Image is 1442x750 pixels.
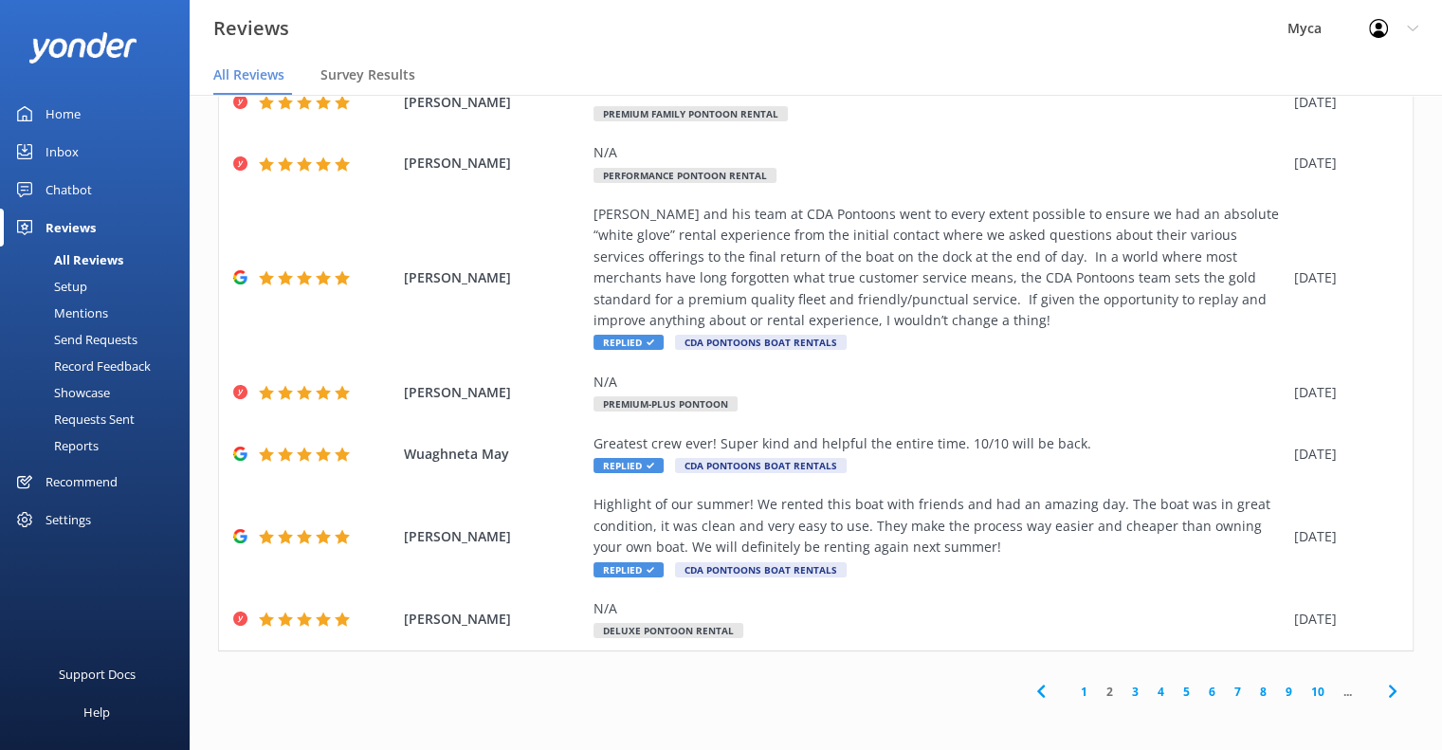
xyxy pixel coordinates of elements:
[28,32,137,64] img: yonder-white-logo.png
[404,382,584,403] span: [PERSON_NAME]
[11,379,190,406] a: Showcase
[11,432,99,459] div: Reports
[11,300,190,326] a: Mentions
[1250,683,1276,701] a: 8
[404,153,584,174] span: [PERSON_NAME]
[46,501,91,539] div: Settings
[11,326,190,353] a: Send Requests
[11,432,190,459] a: Reports
[593,168,776,183] span: Performance Pontoon Rental
[593,372,1285,393] div: N/A
[46,171,92,209] div: Chatbot
[404,267,584,288] span: [PERSON_NAME]
[1199,683,1225,701] a: 6
[593,106,788,121] span: Premium Family Pontoon Rental
[404,92,584,113] span: [PERSON_NAME]
[46,463,118,501] div: Recommend
[593,458,664,473] span: Replied
[1174,683,1199,701] a: 5
[11,353,190,379] a: Record Feedback
[1071,683,1097,701] a: 1
[1276,683,1302,701] a: 9
[593,598,1285,619] div: N/A
[593,396,738,412] span: Premium-Plus Pontoon
[11,300,108,326] div: Mentions
[593,623,743,638] span: Deluxe Pontoon Rental
[675,562,847,577] span: CDA Pontoons Boat Rentals
[593,562,664,577] span: Replied
[1294,382,1389,403] div: [DATE]
[83,693,110,731] div: Help
[675,458,847,473] span: CDA Pontoons Boat Rentals
[1294,526,1389,547] div: [DATE]
[320,65,415,84] span: Survey Results
[404,444,584,465] span: Wuaghneta May
[11,353,151,379] div: Record Feedback
[593,433,1285,454] div: Greatest crew ever! Super kind and helpful the entire time. 10/10 will be back.
[593,204,1285,331] div: [PERSON_NAME] and his team at CDA Pontoons went to every extent possible to ensure we had an abso...
[1148,683,1174,701] a: 4
[11,247,190,273] a: All Reviews
[213,65,284,84] span: All Reviews
[213,13,289,44] h3: Reviews
[1123,683,1148,701] a: 3
[11,326,137,353] div: Send Requests
[46,209,96,247] div: Reviews
[1334,683,1361,701] span: ...
[404,609,584,630] span: [PERSON_NAME]
[46,95,81,133] div: Home
[593,494,1285,558] div: Highlight of our summer! We rented this boat with friends and had an amazing day. The boat was in...
[59,655,136,693] div: Support Docs
[1294,92,1389,113] div: [DATE]
[1302,683,1334,701] a: 10
[593,142,1285,163] div: N/A
[1294,153,1389,174] div: [DATE]
[11,247,123,273] div: All Reviews
[1097,683,1123,701] a: 2
[404,526,584,547] span: [PERSON_NAME]
[1294,267,1389,288] div: [DATE]
[1225,683,1250,701] a: 7
[11,379,110,406] div: Showcase
[593,335,664,350] span: Replied
[11,273,87,300] div: Setup
[11,406,190,432] a: Requests Sent
[11,406,135,432] div: Requests Sent
[46,133,79,171] div: Inbox
[675,335,847,350] span: CDA Pontoons Boat Rentals
[1294,609,1389,630] div: [DATE]
[11,273,190,300] a: Setup
[1294,444,1389,465] div: [DATE]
